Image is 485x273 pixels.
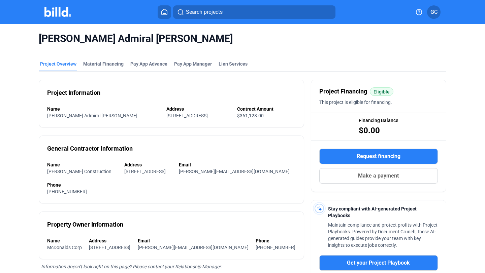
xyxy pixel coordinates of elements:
span: Search projects [186,8,223,16]
div: Lien Services [219,61,248,67]
span: [PERSON_NAME] Construction [47,169,111,174]
span: [PHONE_NUMBER] [47,189,87,194]
span: Make a payment [358,172,399,180]
div: Property Owner Information [47,220,123,229]
div: Phone [256,237,296,244]
div: Project Information [47,88,100,97]
span: [STREET_ADDRESS] [124,169,166,174]
div: Name [47,237,82,244]
span: Financing Balance [359,117,398,124]
span: Maintain compliance and protect profits with Project Playbooks. Powered by Document Crunch, these... [328,222,438,248]
span: [PHONE_NUMBER] [256,245,295,250]
div: Address [124,161,172,168]
button: Search projects [173,5,335,19]
div: Project Overview [40,61,76,67]
div: Address [89,237,131,244]
span: Request financing [357,152,400,160]
div: Material Financing [83,61,124,67]
span: GC [430,8,438,16]
span: Stay compliant with AI-generated Project Playbooks [328,206,417,218]
div: Contract Amount [237,106,296,112]
span: $361,128.00 [237,113,264,118]
div: General Contractor Information [47,144,133,153]
button: Get your Project Playbook [319,255,438,271]
span: [PERSON_NAME][EMAIL_ADDRESS][DOMAIN_NAME] [138,245,249,250]
span: [PERSON_NAME] Admiral [PERSON_NAME] [39,32,446,45]
mat-chip: Eligible [370,87,393,96]
span: This project is eligible for financing. [319,100,392,105]
button: GC [427,5,441,19]
div: Email [179,161,296,168]
button: Request financing [319,149,438,164]
span: Information doesn’t look right on this page? Please contact your Relationship Manager. [41,264,222,269]
img: Billd Company Logo [44,7,71,17]
span: [PERSON_NAME][EMAIL_ADDRESS][DOMAIN_NAME] [179,169,290,174]
span: [PERSON_NAME] Admiral [PERSON_NAME] [47,113,137,118]
span: [STREET_ADDRESS] [89,245,130,250]
div: Name [47,106,160,112]
span: $0.00 [359,125,380,136]
span: Pay App Manager [174,61,212,67]
span: Get your Project Playbook [347,259,410,267]
div: Pay App Advance [130,61,167,67]
span: [STREET_ADDRESS] [166,113,208,118]
span: McDonalds Corp [47,245,82,250]
div: Email [138,237,249,244]
span: Project Financing [319,87,367,96]
div: Address [166,106,230,112]
button: Make a payment [319,168,438,184]
div: Name [47,161,118,168]
div: Phone [47,182,296,188]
